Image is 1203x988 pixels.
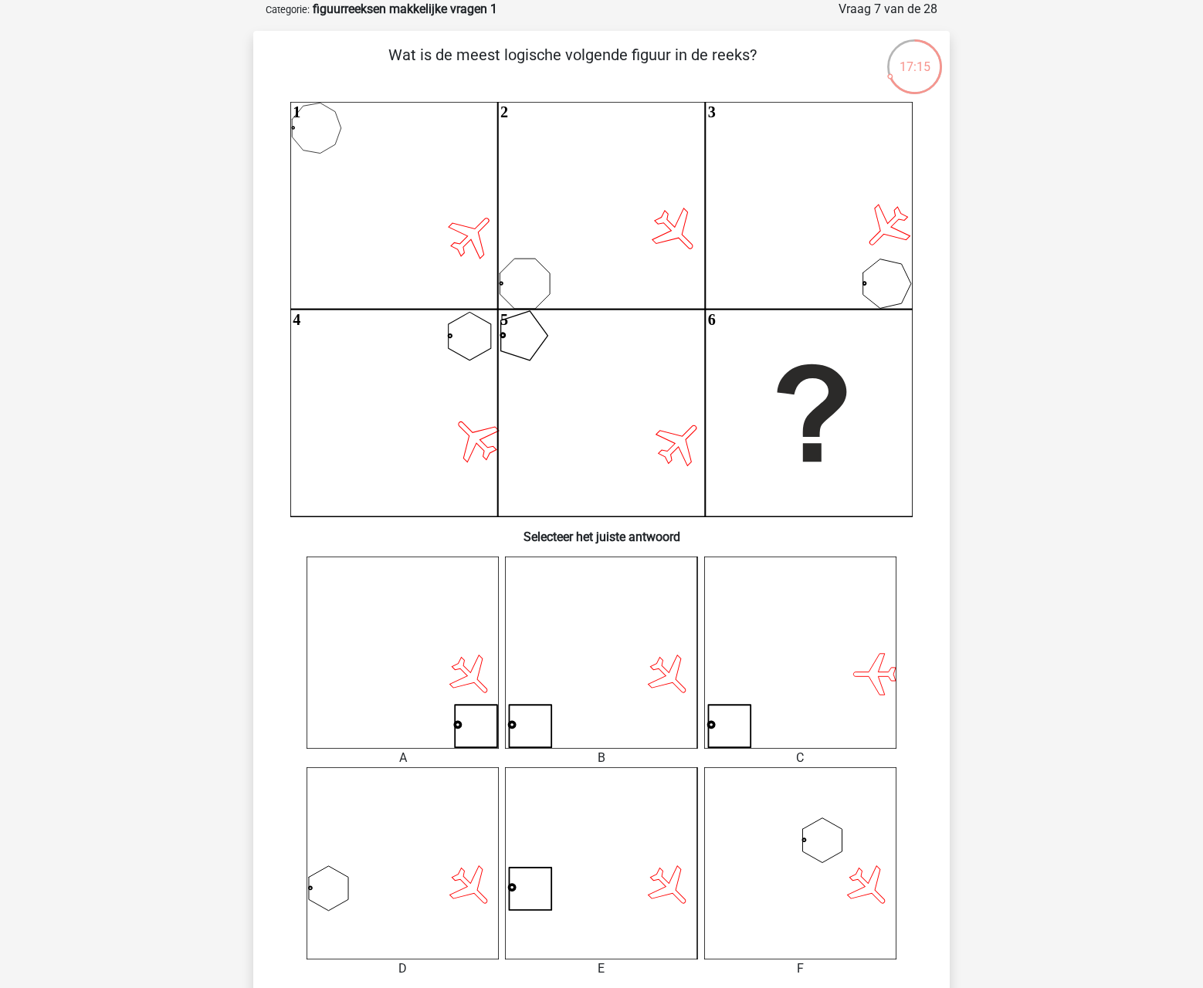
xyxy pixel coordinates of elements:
[293,311,300,328] text: 4
[278,517,925,544] h6: Selecteer het juiste antwoord
[886,38,944,76] div: 17:15
[693,959,908,978] div: F
[313,2,497,16] strong: figuurreeksen makkelijke vragen 1
[295,749,510,767] div: A
[708,311,716,328] text: 6
[708,103,716,120] text: 3
[278,43,867,90] p: Wat is de meest logische volgende figuur in de reeks?
[500,311,508,328] text: 5
[295,959,510,978] div: D
[493,749,709,767] div: B
[493,959,709,978] div: E
[266,4,310,15] small: Categorie:
[500,103,508,120] text: 2
[293,103,300,120] text: 1
[693,749,908,767] div: C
